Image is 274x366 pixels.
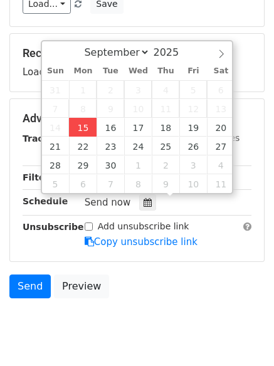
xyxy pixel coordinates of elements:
[179,99,207,118] span: September 12, 2025
[152,174,179,193] span: October 9, 2025
[152,80,179,99] span: September 4, 2025
[207,137,234,155] span: September 27, 2025
[98,220,189,233] label: Add unsubscribe link
[152,67,179,75] span: Thu
[179,118,207,137] span: September 19, 2025
[97,174,124,193] span: October 7, 2025
[97,99,124,118] span: September 9, 2025
[207,174,234,193] span: October 11, 2025
[42,118,70,137] span: September 14, 2025
[69,118,97,137] span: September 15, 2025
[150,46,195,58] input: Year
[124,118,152,137] span: September 17, 2025
[42,80,70,99] span: August 31, 2025
[69,137,97,155] span: September 22, 2025
[152,137,179,155] span: September 25, 2025
[211,306,274,366] iframe: Chat Widget
[97,155,124,174] span: September 30, 2025
[85,236,198,248] a: Copy unsubscribe link
[152,99,179,118] span: September 11, 2025
[9,274,51,298] a: Send
[85,197,131,208] span: Send now
[124,67,152,75] span: Wed
[179,67,207,75] span: Fri
[42,137,70,155] span: September 21, 2025
[179,155,207,174] span: October 3, 2025
[97,137,124,155] span: September 23, 2025
[207,80,234,99] span: September 6, 2025
[69,67,97,75] span: Mon
[42,174,70,193] span: October 5, 2025
[97,80,124,99] span: September 2, 2025
[23,172,55,182] strong: Filters
[42,67,70,75] span: Sun
[152,155,179,174] span: October 2, 2025
[179,137,207,155] span: September 26, 2025
[69,99,97,118] span: September 8, 2025
[179,174,207,193] span: October 10, 2025
[54,274,109,298] a: Preview
[23,222,84,232] strong: Unsubscribe
[69,155,97,174] span: September 29, 2025
[124,137,152,155] span: September 24, 2025
[124,99,152,118] span: September 10, 2025
[207,67,234,75] span: Sat
[124,174,152,193] span: October 8, 2025
[97,118,124,137] span: September 16, 2025
[23,133,65,144] strong: Tracking
[207,118,234,137] span: September 20, 2025
[207,155,234,174] span: October 4, 2025
[69,80,97,99] span: September 1, 2025
[207,99,234,118] span: September 13, 2025
[42,155,70,174] span: September 28, 2025
[23,46,251,60] h5: Recipients
[23,112,251,125] h5: Advanced
[23,46,251,79] div: Loading...
[124,80,152,99] span: September 3, 2025
[97,67,124,75] span: Tue
[152,118,179,137] span: September 18, 2025
[179,80,207,99] span: September 5, 2025
[23,196,68,206] strong: Schedule
[124,155,152,174] span: October 1, 2025
[42,99,70,118] span: September 7, 2025
[69,174,97,193] span: October 6, 2025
